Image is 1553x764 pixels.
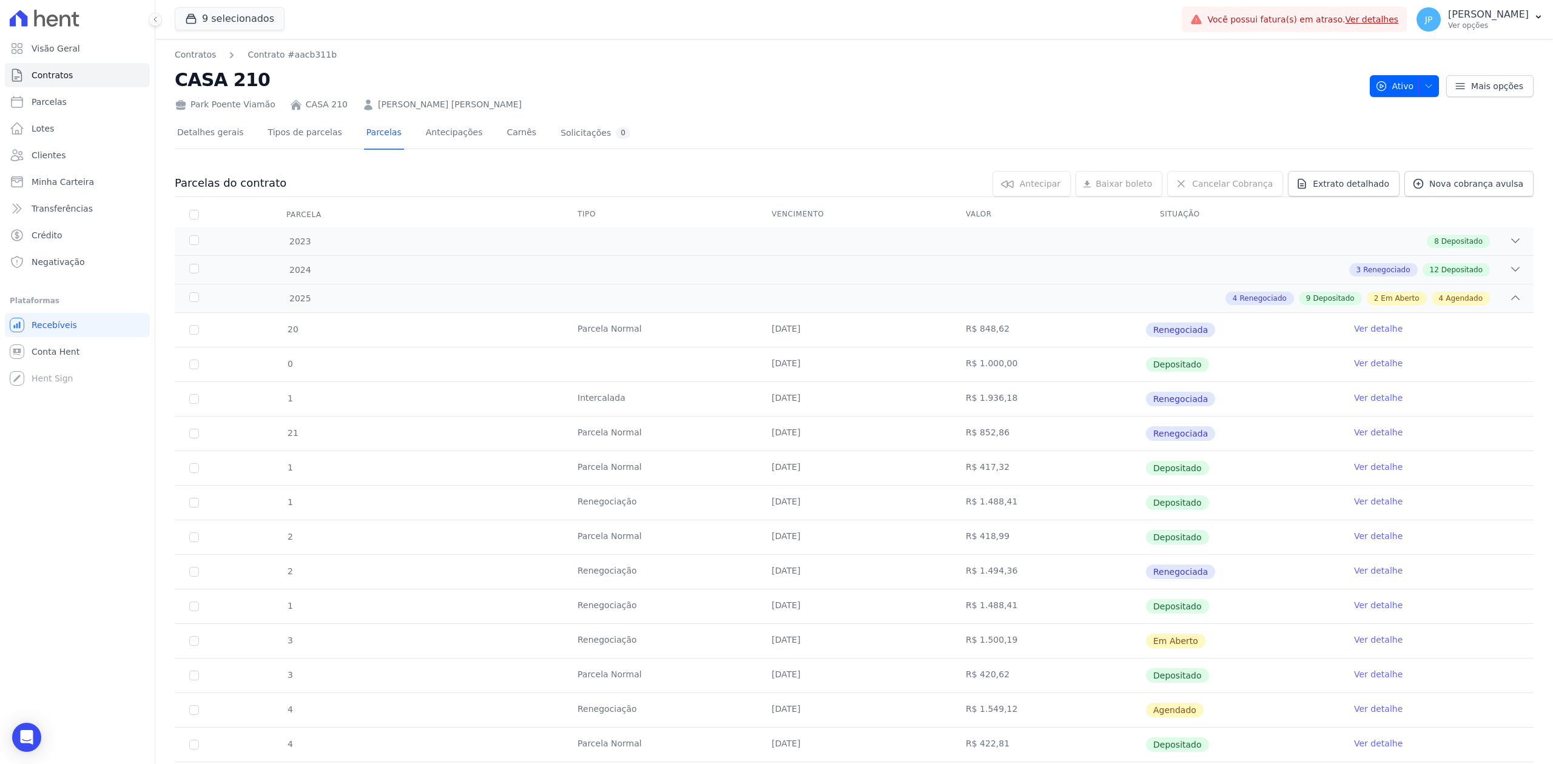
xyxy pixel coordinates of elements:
span: Ativo [1375,75,1414,97]
a: Nova cobrança avulsa [1404,171,1534,196]
span: Crédito [32,229,62,241]
a: Ver detalhe [1354,392,1403,404]
span: Mais opções [1471,80,1523,92]
a: Mais opções [1446,75,1534,97]
a: Contratos [5,63,150,87]
p: [PERSON_NAME] [1448,8,1529,21]
td: Renegociação [563,555,757,589]
a: Conta Hent [5,340,150,364]
td: R$ 1.000,00 [951,347,1145,381]
span: Depositado [1146,495,1209,510]
td: R$ 417,32 [951,451,1145,485]
span: Depositado [1146,357,1209,372]
input: default [189,636,199,646]
div: Solicitações [561,127,630,139]
span: JP [1425,15,1433,24]
a: Recebíveis [5,313,150,337]
span: 2 [1374,293,1379,304]
a: Detalhes gerais [175,118,246,150]
span: 9 [1306,293,1311,304]
nav: Breadcrumb [175,49,337,61]
td: [DATE] [757,313,951,347]
a: Ver detalhe [1354,461,1403,473]
input: Só é possível selecionar pagamentos em aberto [189,567,199,577]
input: Só é possível selecionar pagamentos em aberto [189,671,199,680]
td: [DATE] [757,589,951,623]
td: Renegociação [563,624,757,658]
span: Contratos [32,69,73,81]
span: 4 [1439,293,1444,304]
span: 3 [1356,264,1361,275]
span: 20 [286,324,298,334]
td: [DATE] [757,451,951,485]
a: Contratos [175,49,216,61]
a: Ver detalhe [1354,737,1403,749]
input: Só é possível selecionar pagamentos em aberto [189,498,199,508]
nav: Breadcrumb [175,49,1360,61]
span: Agendado [1446,293,1483,304]
span: Você possui fatura(s) em atraso. [1207,13,1398,26]
a: Crédito [5,223,150,247]
td: R$ 1.936,18 [951,382,1145,416]
input: Só é possível selecionar pagamentos em aberto [189,360,199,369]
h3: Parcelas do contrato [175,176,286,190]
div: Plataformas [10,293,145,308]
span: Recebíveis [32,319,77,331]
div: Parcela [272,203,336,227]
span: Extrato detalhado [1313,178,1389,190]
td: Parcela Normal [563,417,757,451]
td: R$ 1.494,36 [951,555,1145,589]
a: Contrato #aacb311b [248,49,337,61]
input: Só é possível selecionar pagamentos em aberto [189,532,199,542]
input: Só é possível selecionar pagamentos em aberto [189,740,199,749]
a: Parcelas [5,90,150,114]
td: Parcela Normal [563,658,757,692]
a: Lotes [5,116,150,141]
button: 9 selecionados [175,7,285,30]
span: 2 [286,532,293,541]
span: Minha Carteira [32,176,94,188]
td: [DATE] [757,382,951,416]
td: [DATE] [757,347,951,381]
span: 21 [286,428,298,438]
a: Carnês [504,118,539,150]
span: Em Aberto [1381,293,1419,304]
span: 2024 [289,264,311,276]
a: Extrato detalhado [1288,171,1400,196]
td: R$ 1.488,41 [951,486,1145,520]
a: CASA 210 [306,98,348,111]
span: Renegociada [1146,323,1215,337]
td: [DATE] [757,486,951,520]
input: default [189,705,199,715]
a: Ver detalhe [1354,426,1403,438]
a: Ver detalhe [1354,530,1403,542]
td: [DATE] [757,417,951,451]
span: Renegociado [1363,264,1410,275]
span: 1 [286,497,293,507]
a: Antecipações [423,118,485,150]
button: JP [PERSON_NAME] Ver opções [1407,2,1553,36]
div: 0 [616,127,630,139]
span: 4 [286,739,293,749]
span: 12 [1430,264,1439,275]
span: Agendado [1146,703,1204,717]
td: R$ 422,81 [951,728,1145,762]
span: Lotes [32,122,55,135]
span: Depositado [1441,264,1483,275]
td: [DATE] [757,520,951,554]
span: 2 [286,566,293,576]
h2: CASA 210 [175,66,1360,93]
span: 3 [286,670,293,680]
th: Situação [1145,202,1339,227]
span: Parcelas [32,96,67,108]
span: Renegociada [1146,426,1215,441]
td: Parcela Normal [563,728,757,762]
span: 1 [286,601,293,611]
span: Depositado [1146,668,1209,683]
th: Valor [951,202,1145,227]
td: R$ 848,62 [951,313,1145,347]
td: R$ 1.549,12 [951,693,1145,727]
span: Depositado [1441,236,1483,247]
span: Negativação [32,256,85,268]
a: Clientes [5,143,150,167]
